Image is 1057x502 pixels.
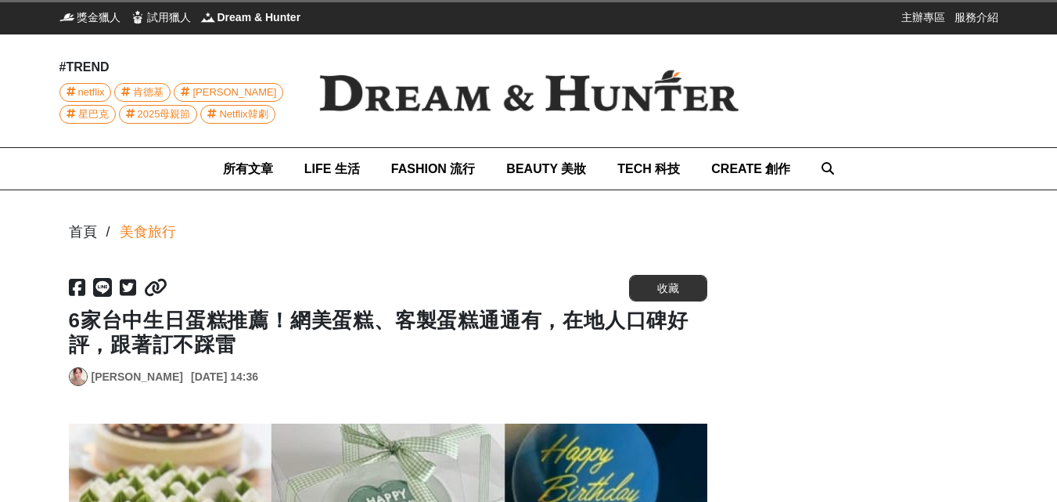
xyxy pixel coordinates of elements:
[59,83,112,102] a: netflix
[391,162,476,175] span: FASHION 流行
[69,367,88,386] a: Avatar
[119,105,198,124] a: 2025母親節
[59,9,120,25] a: 獎金獵人獎金獵人
[174,83,283,102] a: [PERSON_NAME]
[200,9,301,25] a: Dream & HunterDream & Hunter
[59,9,75,25] img: 獎金獵人
[200,9,216,25] img: Dream & Hunter
[223,162,273,175] span: 所有文章
[218,9,301,25] span: Dream & Hunter
[219,106,268,123] span: Netflix韓劇
[506,148,586,190] a: BEAUTY 美妝
[133,84,164,101] span: 肯德基
[69,222,97,243] div: 首頁
[92,369,183,385] a: [PERSON_NAME]
[391,148,476,190] a: FASHION 流行
[78,84,105,101] span: netflix
[59,105,116,124] a: 星巴克
[304,162,360,175] span: LIFE 生活
[294,45,764,137] img: Dream & Hunter
[200,105,275,124] a: Netflix韓劇
[304,148,360,190] a: LIFE 生活
[192,84,276,101] span: [PERSON_NAME]
[629,275,707,302] button: 收藏
[901,9,945,25] a: 主辦專區
[223,148,273,190] a: 所有文章
[70,368,87,385] img: Avatar
[617,148,680,190] a: TECH 科技
[114,83,171,102] a: 肯德基
[955,9,998,25] a: 服務介紹
[120,222,176,243] a: 美食旅行
[147,9,191,25] span: 試用獵人
[711,162,790,175] span: CREATE 創作
[138,106,191,123] span: 2025母親節
[191,369,258,385] div: [DATE] 14:36
[506,162,586,175] span: BEAUTY 美妝
[106,222,110,243] div: /
[130,9,191,25] a: 試用獵人試用獵人
[711,148,790,190] a: CREATE 創作
[59,58,294,77] div: #TREND
[130,9,146,25] img: 試用獵人
[69,309,707,357] h1: 6家台中生日蛋糕推薦！網美蛋糕、客製蛋糕通通有，在地人口碑好評，跟著訂不踩雷
[617,162,680,175] span: TECH 科技
[77,9,120,25] span: 獎金獵人
[78,106,109,123] span: 星巴克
